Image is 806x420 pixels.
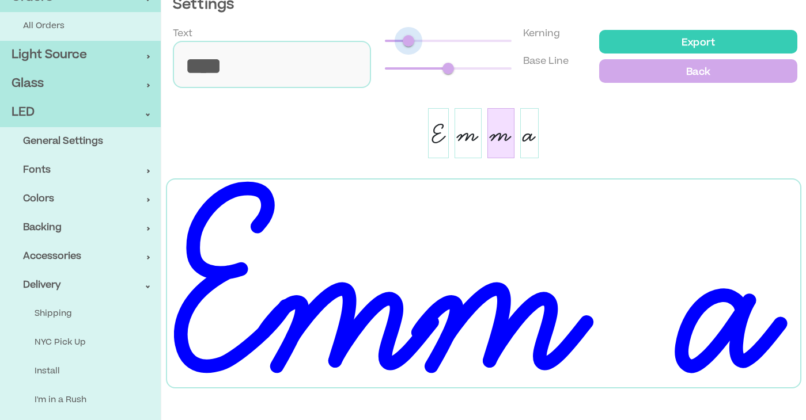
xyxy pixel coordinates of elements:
div: m [487,108,514,158]
span: Backing [23,221,146,235]
label: Kerning [523,27,560,41]
span: NYC Pick Up [35,337,149,349]
div: E [428,108,449,158]
span: Install [35,366,149,378]
div: m [455,108,482,158]
span: I'm in a Rush [35,395,149,407]
span: Delivery [23,278,146,292]
button: Back [599,59,797,83]
span: Glass [12,75,146,93]
span: Accessories [23,250,146,264]
span: All Orders [23,21,149,33]
div: a [520,108,539,158]
p: Export [606,33,790,50]
p: Back [606,63,790,79]
span: Colors [23,192,146,206]
span: Shipping [35,308,149,320]
span: Fonts [23,163,146,177]
span: General Settings [23,135,149,148]
label: Text [173,27,192,41]
span: Light Source [12,47,146,64]
span: LED [12,104,146,121]
label: Base Line [523,55,569,68]
button: Export [599,30,797,54]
